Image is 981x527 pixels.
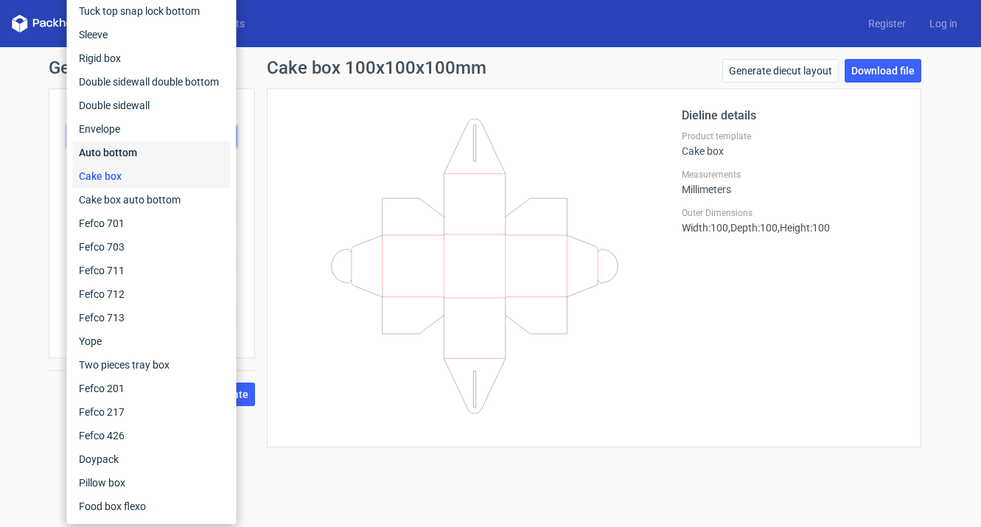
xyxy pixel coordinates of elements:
[722,59,839,83] a: Generate diecut layout
[856,16,918,31] a: Register
[73,141,231,164] div: Auto bottom
[682,130,903,157] div: Cake box
[73,117,231,141] div: Envelope
[73,495,231,518] div: Food box flexo
[728,222,778,234] span: , Depth : 100
[73,23,231,46] div: Sleeve
[845,59,921,83] a: Download file
[73,212,231,235] div: Fefco 701
[682,169,903,181] label: Measurements
[73,377,231,400] div: Fefco 201
[73,400,231,424] div: Fefco 217
[73,447,231,471] div: Doypack
[682,222,728,234] span: Width : 100
[682,169,903,195] div: Millimeters
[73,46,231,70] div: Rigid box
[73,94,231,117] div: Double sidewall
[73,164,231,188] div: Cake box
[73,259,231,282] div: Fefco 711
[267,59,486,77] h1: Cake box 100x100x100mm
[73,424,231,447] div: Fefco 426
[682,207,903,219] label: Outer Dimensions
[73,306,231,329] div: Fefco 713
[778,222,830,234] span: , Height : 100
[73,70,231,94] div: Double sidewall double bottom
[918,16,969,31] a: Log in
[73,329,231,353] div: Yope
[73,471,231,495] div: Pillow box
[682,130,903,142] label: Product template
[73,235,231,259] div: Fefco 703
[73,188,231,212] div: Cake box auto bottom
[49,59,933,77] h1: Generate new dieline
[682,107,903,125] h2: Dieline details
[73,353,231,377] div: Two pieces tray box
[73,282,231,306] div: Fefco 712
